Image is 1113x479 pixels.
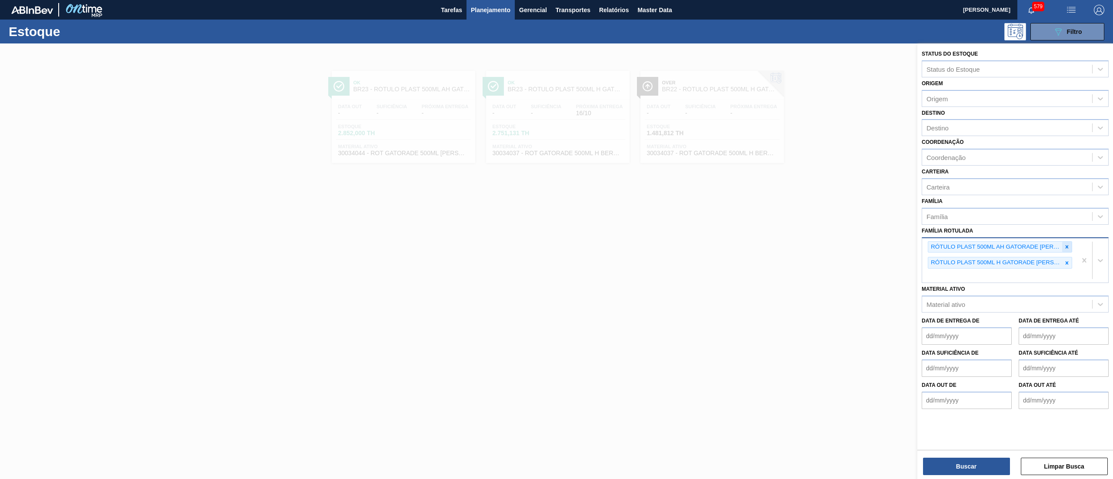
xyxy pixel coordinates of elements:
[926,213,948,220] div: Família
[922,327,1012,345] input: dd/mm/yyyy
[926,301,965,308] div: Material ativo
[922,139,964,145] label: Coordenação
[637,5,672,15] span: Master Data
[926,95,948,102] div: Origem
[471,5,510,15] span: Planejamento
[11,6,53,14] img: TNhmsLtSVTkK8tSr43FrP2fwEKptu5GPRR3wAAAABJRU5ErkJggg==
[922,350,979,356] label: Data suficiência de
[926,154,966,161] div: Coordenação
[441,5,462,15] span: Tarefas
[922,392,1012,409] input: dd/mm/yyyy
[1004,23,1026,40] div: Pogramando: nenhum usuário selecionado
[922,228,973,234] label: Família Rotulada
[1017,4,1045,16] button: Notificações
[9,27,144,37] h1: Estoque
[1094,5,1104,15] img: Logout
[1019,359,1109,377] input: dd/mm/yyyy
[1019,392,1109,409] input: dd/mm/yyyy
[1019,327,1109,345] input: dd/mm/yyyy
[1030,23,1104,40] button: Filtro
[922,110,945,116] label: Destino
[926,124,949,132] div: Destino
[922,318,980,324] label: Data de Entrega de
[1066,5,1076,15] img: userActions
[556,5,590,15] span: Transportes
[926,183,950,190] div: Carteira
[926,65,980,73] div: Status do Estoque
[1019,350,1078,356] label: Data suficiência até
[1019,318,1079,324] label: Data de Entrega até
[1067,28,1082,35] span: Filtro
[599,5,629,15] span: Relatórios
[922,286,965,292] label: Material ativo
[1019,382,1056,388] label: Data out até
[922,169,949,175] label: Carteira
[922,198,943,204] label: Família
[1032,2,1044,11] span: 579
[928,242,1062,253] div: RÓTULO PLAST 500ML AH GATORADE [PERSON_NAME] BLUE
[922,382,956,388] label: Data out de
[519,5,547,15] span: Gerencial
[922,359,1012,377] input: dd/mm/yyyy
[922,51,978,57] label: Status do Estoque
[928,257,1062,268] div: RÓTULO PLAST 500ML H GATORADE [PERSON_NAME] BLUE
[922,80,943,86] label: Origem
